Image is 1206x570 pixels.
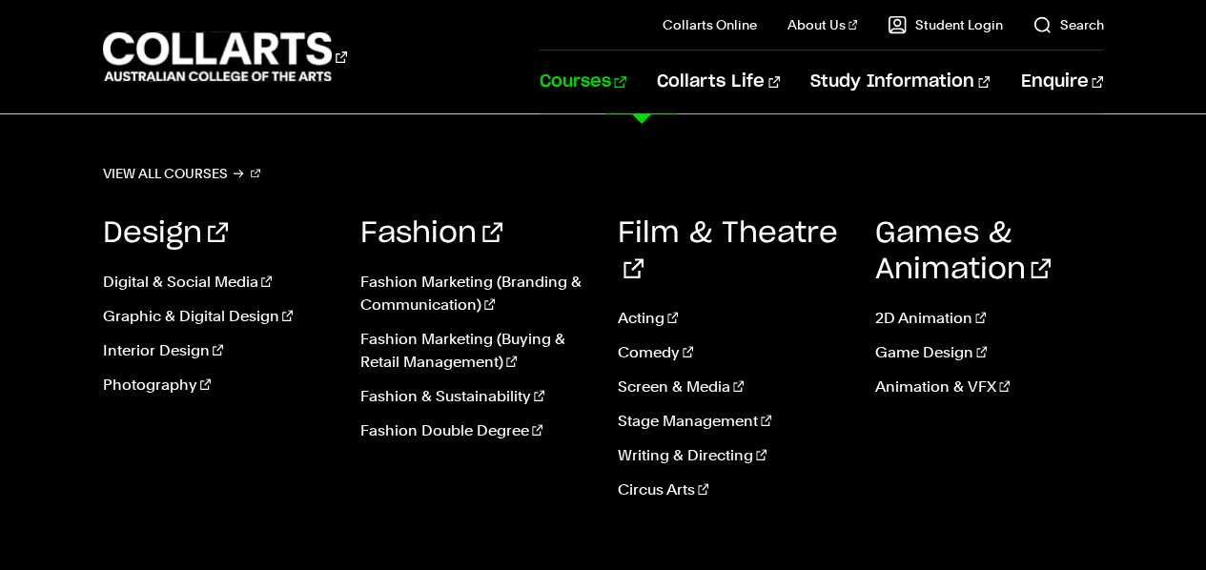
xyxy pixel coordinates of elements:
[787,15,858,34] a: About Us
[103,374,332,397] a: Photography
[103,339,332,362] a: Interior Design
[618,410,847,433] a: Stage Management
[618,341,847,364] a: Comedy
[360,385,589,408] a: Fashion & Sustainability
[103,30,347,84] div: Go to homepage
[618,376,847,398] a: Screen & Media
[618,307,847,330] a: Acting
[360,271,589,316] a: Fashion Marketing (Branding & Communication)
[663,15,757,34] a: Collarts Online
[1032,15,1103,34] a: Search
[360,419,589,442] a: Fashion Double Degree
[810,51,990,113] a: Study Information
[888,15,1002,34] a: Student Login
[657,51,780,113] a: Collarts Life
[103,219,228,248] a: Design
[360,219,502,248] a: Fashion
[103,160,261,187] a: View all courses
[103,305,332,328] a: Graphic & Digital Design
[618,219,838,284] a: Film & Theatre
[618,444,847,467] a: Writing & Directing
[618,478,847,501] a: Circus Arts
[540,51,626,113] a: Courses
[874,219,1051,284] a: Games & Animation
[360,328,589,374] a: Fashion Marketing (Buying & Retail Management)
[874,341,1103,364] a: Game Design
[874,307,1103,330] a: 2D Animation
[874,376,1103,398] a: Animation & VFX
[1020,51,1103,113] a: Enquire
[103,271,332,294] a: Digital & Social Media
